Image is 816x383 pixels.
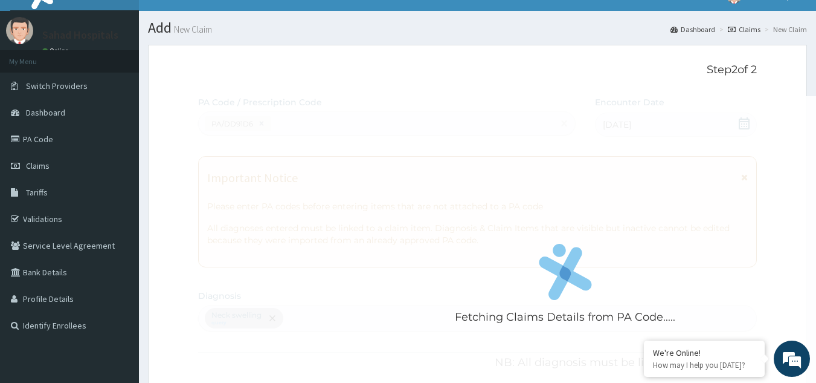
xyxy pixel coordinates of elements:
p: Step 2 of 2 [198,64,757,77]
p: How may I help you today? [653,360,756,370]
span: Claims [26,160,50,171]
h1: Add [148,20,807,36]
a: Claims [728,24,760,34]
span: Switch Providers [26,80,88,91]
a: Dashboard [670,24,715,34]
span: Tariffs [26,187,48,198]
small: New Claim [172,25,212,34]
div: Minimize live chat window [198,6,227,35]
textarea: Type your message and hit 'Enter' [6,255,230,297]
a: Online [42,47,71,55]
div: Chat with us now [63,68,203,83]
div: We're Online! [653,347,756,358]
p: Fetching Claims Details from PA Code..... [455,310,675,326]
span: Dashboard [26,107,65,118]
img: d_794563401_company_1708531726252_794563401 [22,61,49,91]
li: New Claim [762,24,807,34]
p: Sahad Hospitals [42,30,118,41]
span: We're online! [70,114,167,237]
img: User Image [6,17,33,44]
